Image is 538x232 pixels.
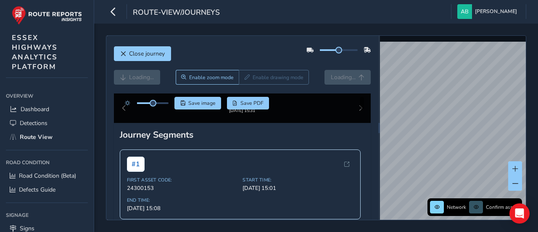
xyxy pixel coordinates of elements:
[243,191,353,199] span: [DATE] 15:01
[189,74,234,81] span: Enable zoom mode
[6,169,88,183] a: Road Condition (Beta)
[120,136,365,147] div: Journey Segments
[127,211,238,219] span: [DATE] 15:08
[227,97,269,109] button: PDF
[174,97,221,109] button: Save
[133,7,220,19] span: route-view/journeys
[20,119,47,127] span: Detections
[127,204,238,210] span: End Time:
[127,184,238,190] span: First Asset Code:
[12,6,82,25] img: rr logo
[216,114,268,120] div: [DATE] 15:31
[6,156,88,169] div: Road Condition
[457,4,472,19] img: diamond-layout
[114,46,171,61] button: Close journey
[509,203,530,224] div: Open Intercom Messenger
[6,102,88,116] a: Dashboard
[19,172,76,180] span: Road Condition (Beta)
[240,100,264,107] span: Save PDF
[129,50,165,58] span: Close journey
[486,204,520,211] span: Confirm assets
[447,204,466,211] span: Network
[188,100,216,107] span: Save image
[243,184,353,190] span: Start Time:
[19,186,55,194] span: Defects Guide
[12,33,58,72] span: ESSEX HIGHWAYS ANALYTICS PLATFORM
[21,105,49,113] span: Dashboard
[6,209,88,221] div: Signage
[20,133,53,141] span: Route View
[6,183,88,197] a: Defects Guide
[127,191,238,199] span: 24300153
[475,4,517,19] span: [PERSON_NAME]
[6,130,88,144] a: Route View
[6,116,88,130] a: Detections
[176,70,239,85] button: Zoom
[216,106,268,114] img: Thumbnail frame
[127,163,145,179] span: # 1
[457,4,520,19] button: [PERSON_NAME]
[6,90,88,102] div: Overview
